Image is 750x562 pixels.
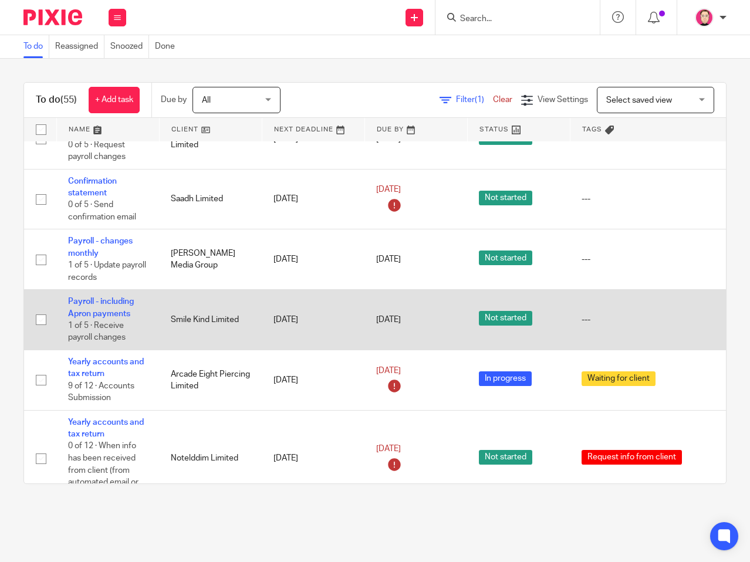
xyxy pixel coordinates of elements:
[68,358,144,378] a: Yearly accounts and tax return
[456,96,493,104] span: Filter
[262,169,364,229] td: [DATE]
[582,126,602,133] span: Tags
[582,193,738,205] div: ---
[68,177,117,197] a: Confirmation statement
[60,95,77,104] span: (55)
[479,191,532,205] span: Not started
[155,35,181,58] a: Done
[376,367,401,375] span: [DATE]
[582,253,738,265] div: ---
[582,371,656,386] span: Waiting for client
[376,316,401,324] span: [DATE]
[161,94,187,106] p: Due by
[582,314,738,326] div: ---
[68,237,133,257] a: Payroll - changes monthly
[159,169,262,229] td: Saadh Limited
[36,94,77,106] h1: To do
[159,290,262,350] td: Smile Kind Limited
[262,350,364,411] td: [DATE]
[479,450,532,465] span: Not started
[262,410,364,507] td: [DATE]
[479,371,532,386] span: In progress
[55,35,104,58] a: Reassigned
[159,410,262,507] td: Notelddim Limited
[68,297,134,317] a: Payroll - including Apron payments
[479,311,532,326] span: Not started
[89,87,140,113] a: + Add task
[459,14,565,25] input: Search
[493,96,512,104] a: Clear
[68,261,146,282] span: 1 of 5 · Update payroll records
[110,35,149,58] a: Snoozed
[68,442,138,499] span: 0 of 12 · When info has been received from client (from automated email or you...
[475,96,484,104] span: (1)
[376,135,401,143] span: [DATE]
[538,96,588,104] span: View Settings
[582,450,682,465] span: Request info from client
[68,321,126,342] span: 1 of 5 · Receive payroll changes
[68,201,136,222] span: 0 of 5 · Send confirmation email
[202,96,211,104] span: All
[68,418,144,438] a: Yearly accounts and tax return
[159,229,262,290] td: [PERSON_NAME] Media Group
[479,250,532,265] span: Not started
[262,290,364,350] td: [DATE]
[376,445,401,453] span: [DATE]
[376,255,401,263] span: [DATE]
[262,229,364,290] td: [DATE]
[695,8,714,27] img: Bradley%20-%20Pink.png
[376,186,401,194] span: [DATE]
[606,96,672,104] span: Select saved view
[23,9,82,25] img: Pixie
[159,350,262,411] td: Arcade Eight Piercing Limited
[23,35,49,58] a: To do
[68,382,134,402] span: 9 of 12 · Accounts Submission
